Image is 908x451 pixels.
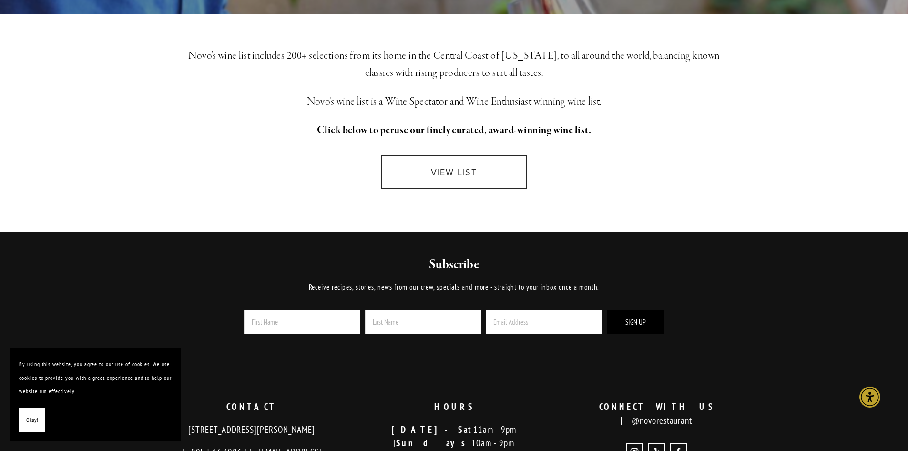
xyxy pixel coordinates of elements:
[625,317,646,326] span: Sign Up
[218,256,690,273] h2: Subscribe
[396,437,471,449] strong: Sundays
[434,401,474,412] strong: HOURS
[10,348,181,441] section: Cookie banner
[859,387,880,408] div: Accessibility Menu
[607,310,664,334] button: Sign Up
[392,424,473,435] strong: [DATE]-Sat
[563,400,750,427] p: @novorestaurant
[226,401,277,412] strong: CONTACT
[486,310,602,334] input: Email Address
[26,413,38,427] span: Okay!
[19,357,172,399] p: By using this website, you agree to our use of cookies. We use cookies to provide you with a grea...
[381,155,527,189] a: VIEW LIST
[244,310,360,334] input: First Name
[599,401,724,426] strong: CONNECT WITH US |
[176,47,732,82] h3: Novo’s wine list includes 200+ selections from its home in the Central Coast of [US_STATE], to al...
[218,282,690,293] p: Receive recipes, stories, news from our crew, specials and more - straight to your inbox once a m...
[176,93,732,110] h3: Novo’s wine list is a Wine Spectator and Wine Enthusiast winning wine list.
[365,310,481,334] input: Last Name
[19,408,45,432] button: Okay!
[159,423,345,437] p: [STREET_ADDRESS][PERSON_NAME]
[317,124,592,137] strong: Click below to peruse our finely curated, award-winning wine list.
[361,423,547,450] p: 11am - 9pm | 10am - 9pm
